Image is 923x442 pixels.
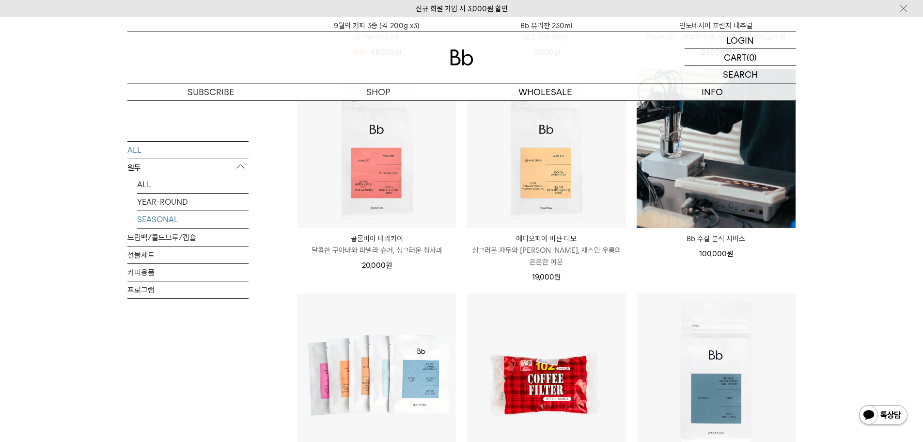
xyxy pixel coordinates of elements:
[297,69,456,228] img: 콜롬비아 마라카이
[137,193,249,210] a: YEAR-ROUND
[297,245,456,256] p: 달콤한 구아바와 파넬라 슈거, 싱그러운 청사과
[462,83,629,100] p: WHOLESALE
[685,32,796,49] a: LOGIN
[127,281,249,298] a: 프로그램
[137,176,249,193] a: ALL
[554,273,561,281] span: 원
[127,263,249,280] a: 커피용품
[747,49,757,65] p: (0)
[297,233,456,245] p: 콜롬비아 마라카이
[467,69,626,228] img: 에티오피아 비샨 디모
[858,404,908,427] img: 카카오톡 채널 1:1 채팅 버튼
[532,273,561,281] span: 19,000
[295,83,462,100] a: SHOP
[637,233,796,245] a: Bb 수질 분석 서비스
[137,211,249,228] a: SEASONAL
[127,229,249,246] a: 드립백/콜드브루/캡슐
[386,261,392,270] span: 원
[127,159,249,176] p: 원두
[727,249,733,258] span: 원
[723,66,758,83] p: SEARCH
[127,83,295,100] a: SUBSCRIBE
[467,233,626,245] p: 에티오피아 비샨 디모
[637,69,796,228] img: Bb 수질 분석 서비스
[724,49,747,65] p: CART
[362,261,392,270] span: 20,000
[685,49,796,66] a: CART (0)
[467,245,626,268] p: 싱그러운 자두와 [PERSON_NAME], 재스민 우롱의 은은한 여운
[127,246,249,263] a: 선물세트
[127,141,249,158] a: ALL
[726,32,754,49] p: LOGIN
[467,233,626,268] a: 에티오피아 비샨 디모 싱그러운 자두와 [PERSON_NAME], 재스민 우롱의 은은한 여운
[297,233,456,256] a: 콜롬비아 마라카이 달콤한 구아바와 파넬라 슈거, 싱그러운 청사과
[450,49,473,65] img: 로고
[699,249,733,258] span: 100,000
[416,4,508,13] a: 신규 회원 가입 시 3,000원 할인
[629,83,796,100] p: INFO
